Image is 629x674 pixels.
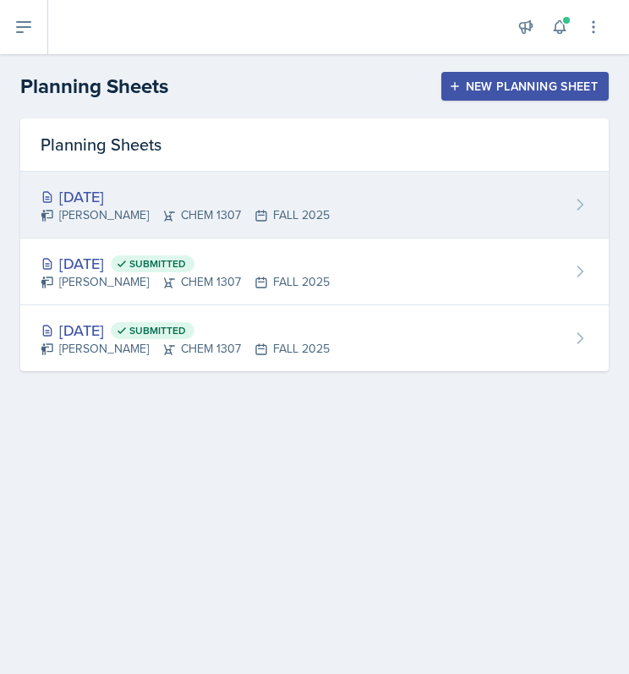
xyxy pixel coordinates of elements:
[452,79,598,93] div: New Planning Sheet
[41,206,330,224] div: [PERSON_NAME] CHEM 1307 FALL 2025
[41,273,330,291] div: [PERSON_NAME] CHEM 1307 FALL 2025
[41,340,330,358] div: [PERSON_NAME] CHEM 1307 FALL 2025
[441,72,609,101] button: New Planning Sheet
[20,172,609,238] a: [DATE] [PERSON_NAME]CHEM 1307FALL 2025
[129,257,186,271] span: Submitted
[41,252,330,275] div: [DATE]
[129,324,186,337] span: Submitted
[41,185,330,208] div: [DATE]
[20,238,609,305] a: [DATE] Submitted [PERSON_NAME]CHEM 1307FALL 2025
[20,118,609,172] div: Planning Sheets
[20,71,168,101] h2: Planning Sheets
[20,305,609,371] a: [DATE] Submitted [PERSON_NAME]CHEM 1307FALL 2025
[41,319,330,342] div: [DATE]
